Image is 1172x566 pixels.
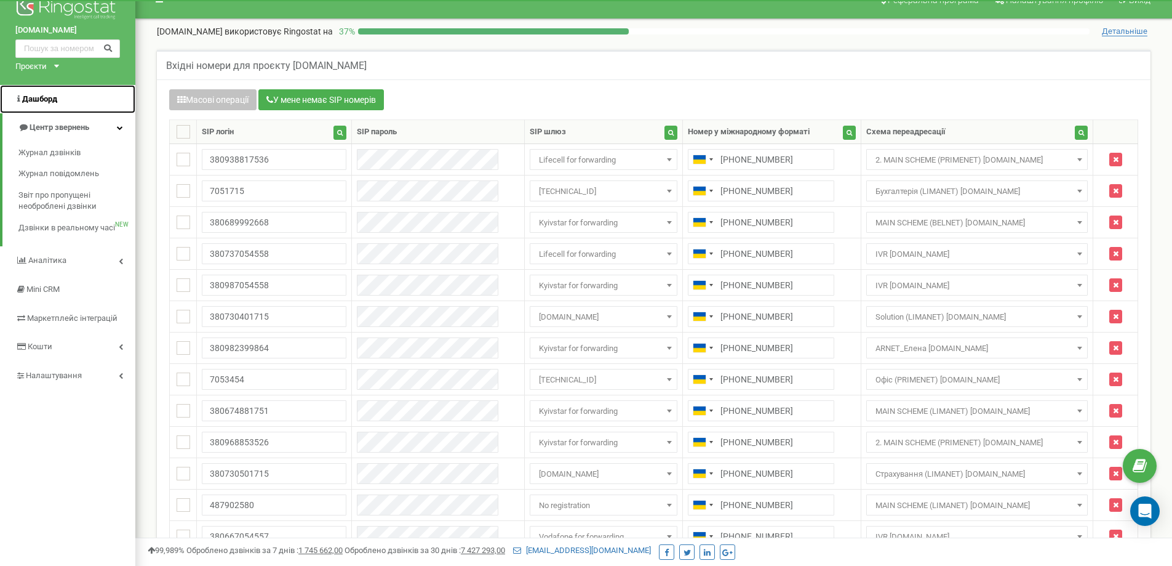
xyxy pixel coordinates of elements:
[688,212,717,232] div: Telephone country code
[688,400,834,421] input: 050 123 4567
[688,307,717,326] div: Telephone country code
[513,546,651,555] a: [EMAIL_ADDRESS][DOMAIN_NAME]
[688,338,834,358] input: 050 123 4567
[530,149,677,170] span: Lifecell for forwarding
[866,432,1088,453] span: 2. MAIN SCHEME (PRIMENET) lima.net
[688,243,834,264] input: 050 123 4567
[866,463,1088,484] span: Страхування (LIMANET) lima.net
[871,403,1083,420] span: MAIN SCHEME (LIMANET) lima.net
[534,340,672,357] span: Kyivstar for forwarding
[871,466,1083,483] span: Страхування (LIMANET) lima.net
[871,246,1083,263] span: IVR bel.net
[534,152,672,169] span: Lifecell for forwarding
[18,185,135,217] a: Звіт про пропущені необроблені дзвінки
[871,371,1083,389] span: Офіс (PRIMENET) lima.net
[534,214,672,232] span: Kyivstar for forwarding
[866,126,946,138] div: Схема переадресації
[148,546,185,555] span: 99,989%
[871,277,1083,294] span: IVR bel.net
[688,126,810,138] div: Номер у міжнародному форматі
[166,60,367,71] h5: Вхідні номери для проєкту [DOMAIN_NAME]
[298,546,343,555] u: 1 745 662,00
[18,190,129,212] span: Звіт про пропущені необроблені дзвінки
[534,183,672,200] span: 91.210.116.35
[688,338,717,358] div: Telephone country code
[530,243,677,264] span: Lifecell for forwarding
[871,434,1083,451] span: 2. MAIN SCHEME (PRIMENET) lima.net
[530,400,677,421] span: Kyivstar for forwarding
[688,370,717,389] div: Telephone country code
[530,495,677,515] span: No registration
[157,25,333,38] p: [DOMAIN_NAME]
[688,463,834,484] input: 050 123 4567
[871,340,1083,357] span: ARNET_Елена bel.net
[866,180,1088,201] span: Бухгалтерія (LIMANET) lima.net
[30,123,89,132] span: Центр звернень
[866,495,1088,515] span: MAIN SCHEME (LIMANET) lima.net
[530,432,677,453] span: Kyivstar for forwarding
[534,246,672,263] span: Lifecell for forwarding
[866,306,1088,327] span: Solution (LIMANET) lima.net
[352,120,525,144] th: SIP пароль
[530,338,677,358] span: Kyivstar for forwarding
[15,61,47,73] div: Проєкти
[225,26,333,36] span: використовує Ringostat на
[871,214,1083,232] span: MAIN SCHEME (BELNET) lima.net
[688,527,717,546] div: Telephone country code
[871,183,1083,200] span: Бухгалтерія (LIMANET) lima.net
[534,497,672,514] span: No registration
[18,163,135,185] a: Журнал повідомлень
[534,309,672,326] span: csbc.lifecell.ua
[688,495,717,515] div: Telephone country code
[15,25,120,36] a: [DOMAIN_NAME]
[28,256,66,265] span: Аналiтика
[688,181,717,201] div: Telephone country code
[688,180,834,201] input: 050 123 4567
[345,546,505,555] span: Оброблено дзвінків за 30 днів :
[866,243,1088,264] span: IVR bel.net
[28,342,52,351] span: Кошти
[18,217,135,239] a: Дзвінки в реальному часіNEW
[26,285,60,294] span: Mini CRM
[18,142,135,164] a: Журнал дзвінків
[27,313,118,323] span: Маркетплейс інтеграцій
[530,275,677,296] span: Kyivstar for forwarding
[688,401,717,421] div: Telephone country code
[530,126,566,138] div: SIP шлюз
[688,150,717,169] div: Telephone country code
[202,126,234,138] div: SIP логін
[688,526,834,547] input: 050 123 4567
[688,432,834,453] input: 050 123 4567
[866,369,1088,390] span: Офіс (PRIMENET) lima.net
[688,212,834,233] input: 050 123 4567
[530,306,677,327] span: csbc.lifecell.ua
[18,222,115,234] span: Дзвінки в реальному часі
[169,89,257,110] button: Масові операції
[688,275,834,296] input: 050 123 4567
[530,369,677,390] span: 91.210.116.35
[871,309,1083,326] span: Solution (LIMANET) lima.net
[688,369,834,390] input: 050 123 4567
[1130,496,1160,526] div: Open Intercom Messenger
[871,152,1083,169] span: 2. MAIN SCHEME (PRIMENET) lima.net
[530,180,677,201] span: 91.210.116.35
[26,371,82,380] span: Налаштування
[530,526,677,547] span: Vodafone for forwarding
[866,526,1088,547] span: IVR bel.net
[866,275,1088,296] span: IVR bel.net
[461,546,505,555] u: 7 427 293,00
[2,113,135,142] a: Центр звернень
[534,277,672,294] span: Kyivstar for forwarding
[534,528,672,546] span: Vodafone for forwarding
[530,463,677,484] span: csbc.lifecell.ua
[15,39,120,58] input: Пошук за номером
[534,466,672,483] span: csbc.lifecell.ua
[688,306,834,327] input: 050 123 4567
[688,464,717,483] div: Telephone country code
[18,147,81,159] span: Журнал дзвінків
[534,434,672,451] span: Kyivstar for forwarding
[333,25,358,38] p: 37 %
[866,400,1088,421] span: MAIN SCHEME (LIMANET) lima.net
[688,244,717,264] div: Telephone country code
[688,275,717,295] div: Telephone country code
